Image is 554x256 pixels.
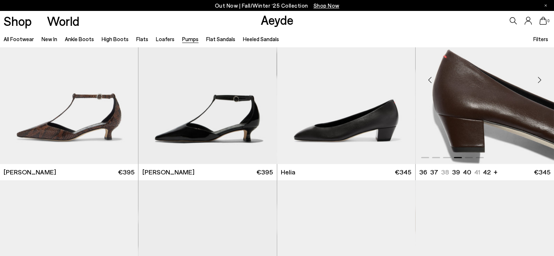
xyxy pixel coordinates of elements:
a: High Boots [102,36,129,42]
a: 36 37 38 39 40 41 42 + €345 [416,164,554,180]
a: New In [42,36,57,42]
a: Shop [4,15,32,27]
a: Aeyde [261,12,294,27]
li: 36 [419,168,427,177]
p: Out Now | Fall/Winter ‘25 Collection [215,1,339,10]
a: Flat Sandals [206,36,235,42]
div: Previous slide [419,69,441,91]
li: 37 [430,168,438,177]
a: Helia €345 [277,164,415,180]
a: [PERSON_NAME] €395 [138,164,276,180]
span: 0 [547,19,550,23]
li: 39 [452,168,460,177]
li: + [494,167,498,177]
span: Filters [533,36,548,42]
a: All Footwear [4,36,34,42]
a: Loafers [156,36,174,42]
a: Pumps [182,36,199,42]
li: 40 [463,168,471,177]
a: Heeled Sandals [243,36,279,42]
a: World [47,15,79,27]
span: Navigate to /collections/new-in [314,2,339,9]
li: 42 [483,168,491,177]
span: €395 [256,168,273,177]
a: Flats [136,36,148,42]
div: Next slide [529,69,550,91]
a: 0 [539,17,547,25]
span: €345 [395,168,411,177]
a: Ankle Boots [65,36,94,42]
span: [PERSON_NAME] [4,168,56,177]
span: €395 [118,168,134,177]
ul: variant [419,168,488,177]
span: [PERSON_NAME] [142,168,195,177]
span: €345 [534,168,550,177]
span: Helia [281,168,295,177]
